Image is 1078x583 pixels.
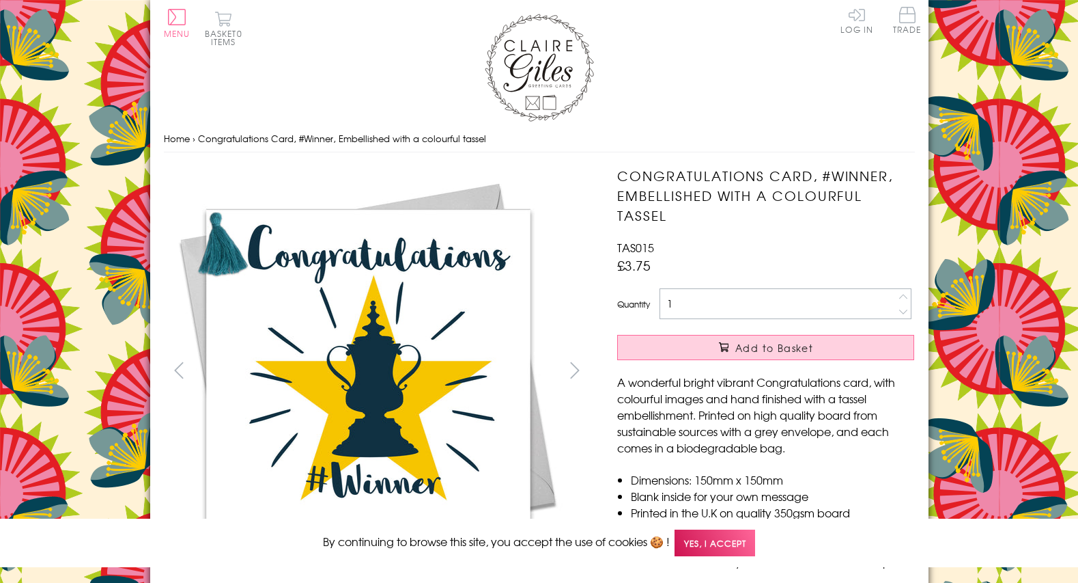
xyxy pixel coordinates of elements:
[485,14,594,122] img: Claire Giles Greetings Cards
[164,27,190,40] span: Menu
[617,374,914,456] p: A wonderful bright vibrant Congratulations card, with colourful images and hand finished with a t...
[163,166,573,576] img: Congratulations Card, #Winner, Embellished with a colourful tassel
[893,7,922,33] span: Trade
[590,166,999,576] img: Congratulations Card, #Winner, Embellished with a colourful tassel
[840,7,873,33] a: Log In
[198,132,486,145] span: Congratulations Card, #Winner, Embellished with a colourful tassel
[631,488,914,504] li: Blank inside for your own message
[164,125,915,153] nav: breadcrumbs
[675,530,755,556] span: Yes, I accept
[164,9,190,38] button: Menu
[893,7,922,36] a: Trade
[193,132,195,145] span: ›
[617,166,914,225] h1: Congratulations Card, #Winner, Embellished with a colourful tassel
[631,504,914,521] li: Printed in the U.K on quality 350gsm board
[617,335,914,360] button: Add to Basket
[617,298,650,310] label: Quantity
[631,472,914,488] li: Dimensions: 150mm x 150mm
[617,256,651,275] span: £3.75
[559,355,590,385] button: next
[205,11,242,46] button: Basket0 items
[211,27,242,48] span: 0 items
[735,341,813,355] span: Add to Basket
[164,132,190,145] a: Home
[617,239,654,256] span: TAS015
[164,355,195,385] button: prev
